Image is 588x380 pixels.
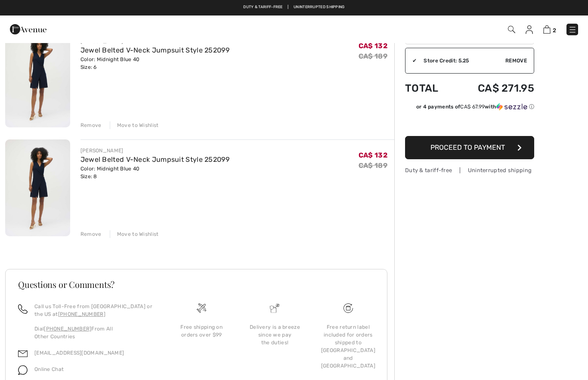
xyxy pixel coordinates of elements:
[5,139,70,237] img: Jewel Belted V-Neck Jumpsuit Style 252099
[197,303,206,313] img: Free shipping on orders over $99
[405,136,534,159] button: Proceed to Payment
[80,155,229,164] a: Jewel Belted V-Neck Jumpsuit Style 252099
[44,326,91,332] a: [PHONE_NUMBER]
[359,161,387,170] s: CA$ 189
[543,24,556,34] a: 2
[80,46,229,54] a: Jewel Belted V-Neck Jumpsuit Style 252099
[359,52,387,60] s: CA$ 189
[359,42,387,50] span: CA$ 132
[80,56,229,71] div: Color: Midnight Blue 40 Size: 6
[18,304,28,314] img: call
[553,27,556,34] span: 2
[359,151,387,159] span: CA$ 132
[172,323,231,339] div: Free shipping on orders over $99
[5,30,70,127] img: Jewel Belted V-Neck Jumpsuit Style 252099
[543,25,551,34] img: Shopping Bag
[344,303,353,313] img: Free shipping on orders over $99
[405,166,534,174] div: Duty & tariff-free | Uninterrupted shipping
[34,303,155,318] p: Call us Toll-Free from [GEOGRAPHIC_DATA] or the US at
[496,103,527,111] img: Sezzle
[453,74,534,103] td: CA$ 271.95
[34,325,155,340] p: Dial From All Other Countries
[405,57,417,65] div: ✔
[34,366,64,372] span: Online Chat
[405,103,534,114] div: or 4 payments ofCA$ 67.99withSezzle Click to learn more about Sezzle
[460,104,485,110] span: CA$ 67.99
[10,21,46,38] img: 1ère Avenue
[18,365,28,375] img: chat
[18,280,374,289] h3: Questions or Comments?
[58,311,105,317] a: [PHONE_NUMBER]
[110,230,159,238] div: Move to Wishlist
[405,114,534,133] iframe: PayPal-paypal
[416,103,534,111] div: or 4 payments of with
[417,57,505,65] div: Store Credit: 5.25
[245,323,304,346] div: Delivery is a breeze since we pay the duties!
[10,25,46,33] a: 1ère Avenue
[34,350,124,356] a: [EMAIL_ADDRESS][DOMAIN_NAME]
[80,147,229,154] div: [PERSON_NAME]
[80,165,229,180] div: Color: Midnight Blue 40 Size: 8
[18,349,28,358] img: email
[505,57,527,65] span: Remove
[270,303,279,313] img: Delivery is a breeze since we pay the duties!
[430,143,505,151] span: Proceed to Payment
[80,230,102,238] div: Remove
[405,74,453,103] td: Total
[568,25,577,34] img: Menu
[508,26,515,33] img: Search
[80,121,102,129] div: Remove
[319,323,378,370] div: Free return label included for orders shipped to [GEOGRAPHIC_DATA] and [GEOGRAPHIC_DATA]
[110,121,159,129] div: Move to Wishlist
[526,25,533,34] img: My Info
[243,5,344,9] a: Duty & tariff-free | Uninterrupted shipping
